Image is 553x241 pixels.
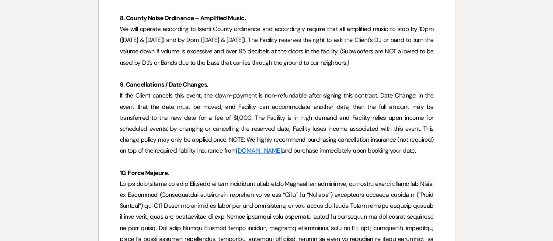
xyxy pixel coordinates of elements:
[236,146,282,154] a: [DOMAIN_NAME]
[120,14,246,22] strong: 8. County Noise Ordinance – Amplified Music.
[120,91,435,154] span: If the Client cancels this event, the down-payment is non-refundable after signing this contract....
[120,80,209,88] strong: 9. Cancellations / Date Changes.
[282,146,416,154] span: and purchase immediately upon booking your date.
[120,25,435,66] span: We will operate according to Isanti County ordinance and accordingly require that all amplified m...
[120,168,169,176] strong: 10. Force Majeure.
